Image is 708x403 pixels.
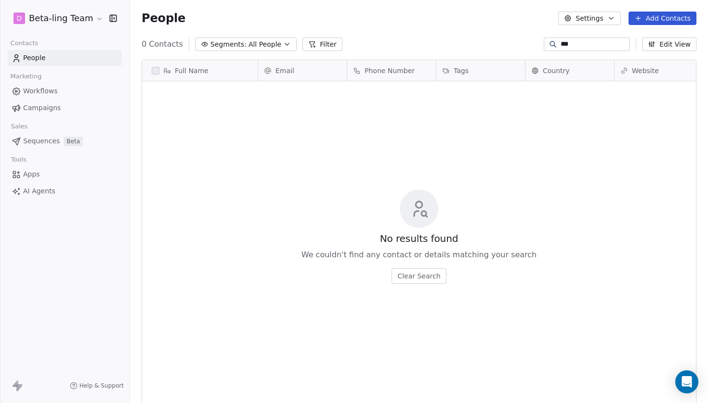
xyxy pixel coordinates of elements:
span: Marketing [6,69,46,84]
div: Full Name [142,60,258,81]
span: 0 Contacts [142,38,183,50]
span: Apps [23,169,40,179]
span: Help & Support [79,382,124,390]
span: People [142,11,185,25]
span: Workflows [23,86,58,96]
span: Beta [64,137,83,146]
span: Sequences [23,136,60,146]
a: Apps [8,166,122,182]
button: DBeta-ling Team [12,10,103,26]
span: People [23,53,46,63]
button: Clear Search [392,268,446,284]
span: Full Name [175,66,209,76]
span: Segments: [210,39,247,50]
div: Website [615,60,703,81]
a: AI Agents [8,183,122,199]
span: Country [543,66,570,76]
span: AI Agents [23,186,55,196]
a: Campaigns [8,100,122,116]
div: Country [525,60,614,81]
button: Add Contacts [629,12,696,25]
span: Tools [7,152,30,167]
div: Tags [436,60,525,81]
a: People [8,50,122,66]
a: Workflows [8,83,122,99]
span: Beta-ling Team [29,12,93,25]
span: D [17,13,22,23]
button: Settings [558,12,620,25]
div: Phone Number [347,60,436,81]
span: All People [249,39,281,50]
div: grid [142,81,258,391]
button: Filter [302,38,342,51]
span: Tags [454,66,469,76]
span: Website [632,66,659,76]
span: Contacts [6,36,42,50]
span: No results found [380,232,459,245]
a: SequencesBeta [8,133,122,149]
span: Email [275,66,294,76]
a: Help & Support [70,382,124,390]
div: Open Intercom Messenger [675,370,698,393]
span: Phone Number [365,66,415,76]
button: Edit View [642,38,696,51]
span: Sales [7,119,32,134]
span: Campaigns [23,103,61,113]
span: We couldn't find any contact or details matching your search [302,249,537,261]
div: Email [258,60,347,81]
